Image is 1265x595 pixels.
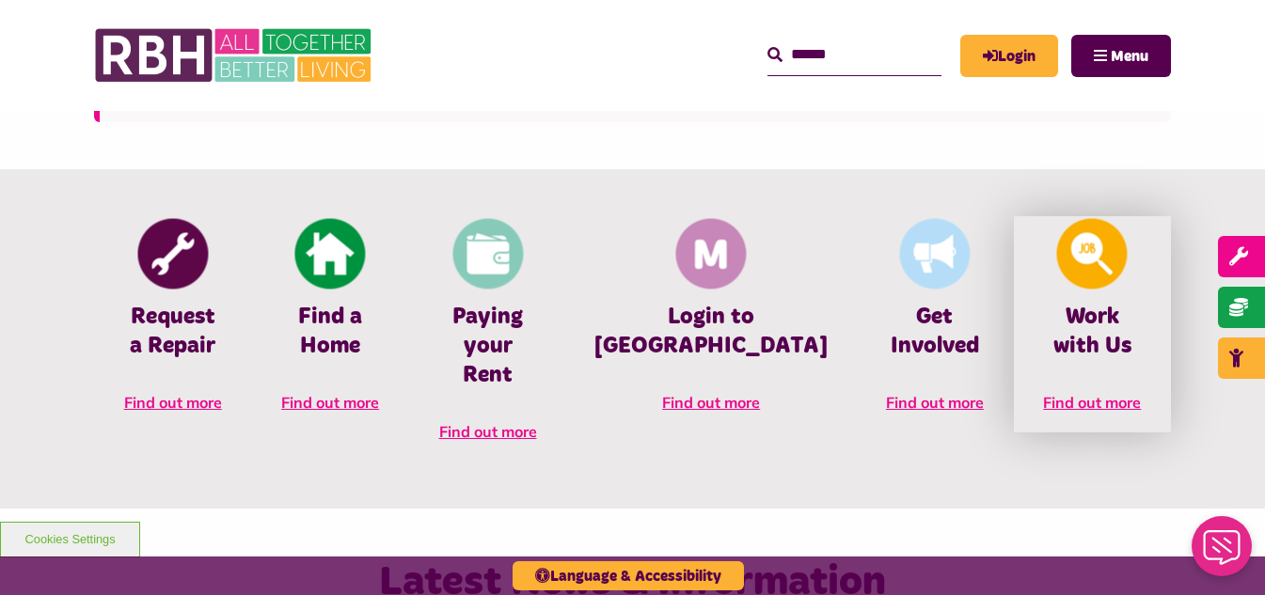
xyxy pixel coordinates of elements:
[566,216,856,432] a: Membership And Mutuality Login to [GEOGRAPHIC_DATA] Find out more
[94,19,376,92] img: RBH
[594,303,828,361] h4: Login to [GEOGRAPHIC_DATA]
[1043,393,1141,412] span: Find out more
[662,393,760,412] span: Find out more
[1180,510,1265,595] iframe: Netcall Web Assistant for live chat
[513,561,744,590] button: Language & Accessibility
[886,393,984,412] span: Find out more
[676,219,747,290] img: Membership And Mutuality
[899,219,970,290] img: Get Involved
[767,35,941,75] input: Search
[122,303,223,361] h4: Request a Repair
[409,216,566,462] a: Pay Rent Paying your Rent Find out more
[94,216,251,432] a: Report Repair Request a Repair Find out more
[1057,219,1128,290] img: Looking For A Job
[251,216,408,432] a: Find A Home Find a Home Find out more
[295,219,366,290] img: Find A Home
[439,422,537,441] span: Find out more
[437,303,538,391] h4: Paying your Rent
[856,216,1013,432] a: Get Involved Get Involved Find out more
[124,393,222,412] span: Find out more
[452,219,523,290] img: Pay Rent
[960,35,1058,77] a: MyRBH
[1111,49,1148,64] span: Menu
[281,393,379,412] span: Find out more
[884,303,985,361] h4: Get Involved
[279,303,380,361] h4: Find a Home
[1014,216,1171,432] a: Looking For A Job Work with Us Find out more
[1071,35,1171,77] button: Navigation
[1042,303,1143,361] h4: Work with Us
[137,219,208,290] img: Report Repair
